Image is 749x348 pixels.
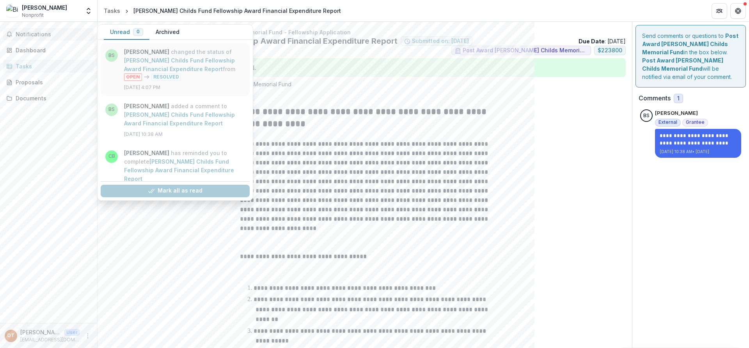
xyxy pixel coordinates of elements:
[64,329,80,336] p: User
[104,28,626,36] p: [PERSON_NAME] - 2024 - [PERSON_NAME] Childs Memorial Fund - Fellowship Application
[124,57,235,72] a: [PERSON_NAME] Childs Fund Fellowship Award Financial Expenditure Report
[3,28,94,41] button: Notifications
[16,94,88,102] div: Documents
[124,102,245,128] p: added a comment to
[124,48,245,81] p: changed the status of from
[16,62,88,70] div: Tasks
[16,78,88,86] div: Proposals
[677,95,680,102] span: 1
[104,58,626,77] div: Task is completed! No further action needed.
[20,328,61,336] p: [PERSON_NAME]
[83,331,92,341] button: More
[643,113,650,118] div: Bing Shui
[104,25,149,40] button: Unread
[3,60,94,73] a: Tasks
[658,120,677,125] span: External
[579,37,626,45] p: : [DATE]
[101,5,123,16] a: Tasks
[712,3,727,19] button: Partners
[412,38,469,45] span: Submitted on: [DATE]
[16,46,88,54] div: Dashboard
[104,7,120,15] div: Tasks
[3,76,94,89] a: Proposals
[83,3,94,19] button: Open entity switcher
[124,111,235,127] a: [PERSON_NAME] Childs Fund Fellowship Award Financial Expenditure Report
[635,25,746,87] div: Send comments or questions to in the box below. will be notified via email of your comment.
[137,29,140,34] span: 0
[3,44,94,57] a: Dashboard
[3,92,94,105] a: Documents
[149,25,186,40] button: Archived
[660,149,737,155] p: [DATE] 10:38 AM • [DATE]
[101,5,344,16] nav: breadcrumb
[7,333,14,338] div: Dale Twomey
[110,80,619,88] p: : from Post Award [PERSON_NAME] Childs Memorial Fund
[101,185,250,197] button: Mark all as read
[642,32,738,55] strong: Post Award [PERSON_NAME] Childs Memorial Fund
[6,5,19,17] img: Bing Shui
[22,12,44,19] span: Nonprofit
[22,4,67,12] div: [PERSON_NAME]
[730,3,746,19] button: Get Help
[642,57,723,72] strong: Post Award [PERSON_NAME] Childs Memorial Fund
[124,149,245,183] p: has reminded you to complete
[686,120,705,125] span: Grantee
[16,31,91,38] span: Notifications
[598,47,622,54] span: $ 223800
[133,7,341,15] div: [PERSON_NAME] Childs Fund Fellowship Award Financial Expenditure Report
[463,47,587,54] span: Post Award [PERSON_NAME] Childs Memorial Fund
[639,95,671,102] h2: Comments
[579,38,605,45] strong: Due Date
[20,336,80,343] p: [EMAIL_ADDRESS][DOMAIN_NAME]
[124,158,234,182] a: [PERSON_NAME] Childs Fund Fellowship Award Financial Expenditure Report
[655,109,698,117] p: [PERSON_NAME]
